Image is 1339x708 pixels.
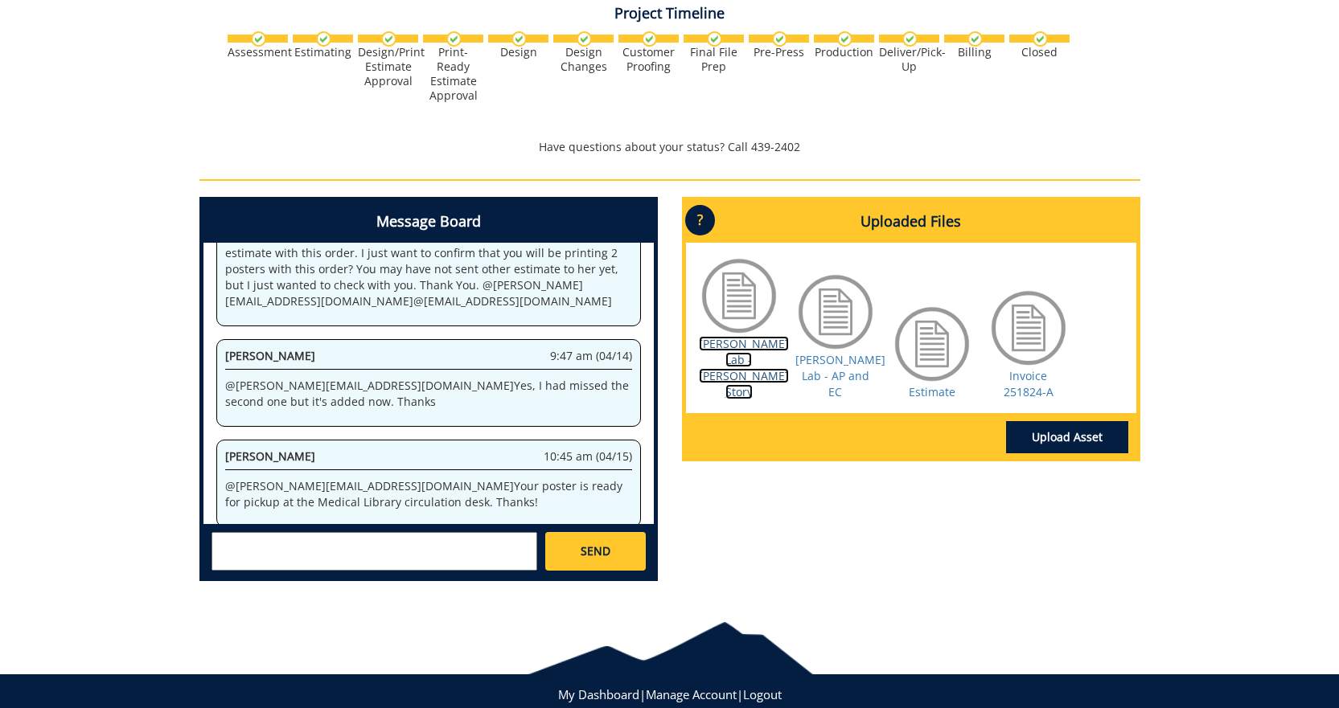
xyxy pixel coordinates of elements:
a: Manage Account [646,686,737,702]
div: Design/Print Estimate Approval [358,45,418,88]
div: Pre-Press [749,45,809,59]
a: [PERSON_NAME] Lab - AP and EC [795,352,885,399]
p: Hi [PERSON_NAME], [PERSON_NAME] mentioned that she received one estimate with this order. I just ... [225,229,632,309]
div: Final File Prep [684,45,744,74]
img: checkmark [707,31,722,47]
h4: Uploaded Files [686,201,1136,243]
img: checkmark [381,31,396,47]
div: Closed [1009,45,1070,59]
img: checkmark [316,31,331,47]
img: checkmark [967,31,983,47]
div: Customer Proofing [618,45,679,74]
img: checkmark [511,31,527,47]
span: [PERSON_NAME] [225,348,315,363]
span: [PERSON_NAME] [225,448,315,464]
a: My Dashboard [558,686,639,702]
p: @ [PERSON_NAME][EMAIL_ADDRESS][DOMAIN_NAME] Yes, I had missed the second one but it's added now. ... [225,378,632,410]
p: ? [685,205,715,235]
img: checkmark [772,31,787,47]
div: Billing [944,45,1004,59]
p: @ [PERSON_NAME][EMAIL_ADDRESS][DOMAIN_NAME] Your poster is ready for pickup at the Medical Librar... [225,478,632,510]
div: Design Changes [553,45,614,74]
div: Deliver/Pick-Up [879,45,939,74]
img: checkmark [577,31,592,47]
img: checkmark [446,31,462,47]
h4: Project Timeline [199,6,1140,22]
h4: Message Board [203,201,654,243]
span: 10:45 am (04/15) [544,448,632,464]
div: Design [488,45,548,59]
img: checkmark [837,31,852,47]
a: Invoice 251824-A [1004,368,1054,399]
img: checkmark [902,31,918,47]
a: Logout [743,686,782,702]
span: 9:47 am (04/14) [550,348,632,364]
a: Upload Asset [1006,421,1128,453]
a: SEND [545,532,645,571]
a: Estimate [909,384,955,399]
div: Estimating [293,45,353,59]
a: [PERSON_NAME] Lab - [PERSON_NAME] Story [699,336,789,399]
div: Production [814,45,874,59]
img: checkmark [251,31,266,47]
p: Have questions about your status? Call 439-2402 [199,139,1140,155]
textarea: messageToSend [212,532,537,571]
div: Assessment [228,45,288,59]
div: Print-Ready Estimate Approval [423,45,483,103]
img: checkmark [1033,31,1048,47]
span: SEND [581,543,610,559]
img: checkmark [642,31,657,47]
